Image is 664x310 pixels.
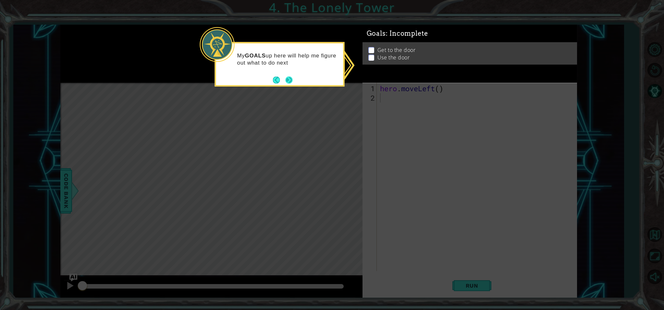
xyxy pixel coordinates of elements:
button: Back [273,76,286,83]
button: Next [286,76,293,83]
p: Get to the door [377,46,415,54]
p: Use the door [377,54,410,61]
span: : Incomplete [386,30,428,37]
strong: GOALS [245,52,266,58]
span: Goals [367,30,428,38]
p: My up here will help me figure out what to do next [237,52,339,66]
